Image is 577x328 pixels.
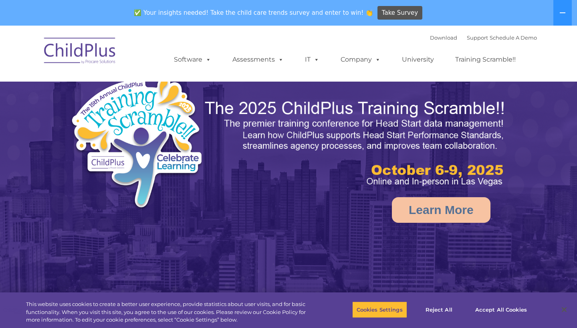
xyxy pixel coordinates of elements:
button: Cookies Settings [352,301,407,318]
a: Download [430,34,457,41]
a: IT [297,52,327,68]
a: Learn More [392,197,490,223]
a: Schedule A Demo [490,34,537,41]
a: University [394,52,442,68]
button: Reject All [414,301,464,318]
button: Close [555,301,573,318]
a: Training Scramble!! [447,52,524,68]
button: Accept All Cookies [471,301,531,318]
a: Take Survey [377,6,423,20]
img: ChildPlus by Procare Solutions [40,32,120,72]
span: Take Survey [382,6,418,20]
span: ✅ Your insights needed! Take the child care trends survey and enter to win! 👏 [131,5,376,21]
a: Company [333,52,389,68]
a: Assessments [224,52,292,68]
a: Support [467,34,488,41]
span: Phone number [111,86,145,92]
div: This website uses cookies to create a better user experience, provide statistics about user visit... [26,300,317,324]
span: Last name [111,53,136,59]
font: | [430,34,537,41]
a: Software [166,52,219,68]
